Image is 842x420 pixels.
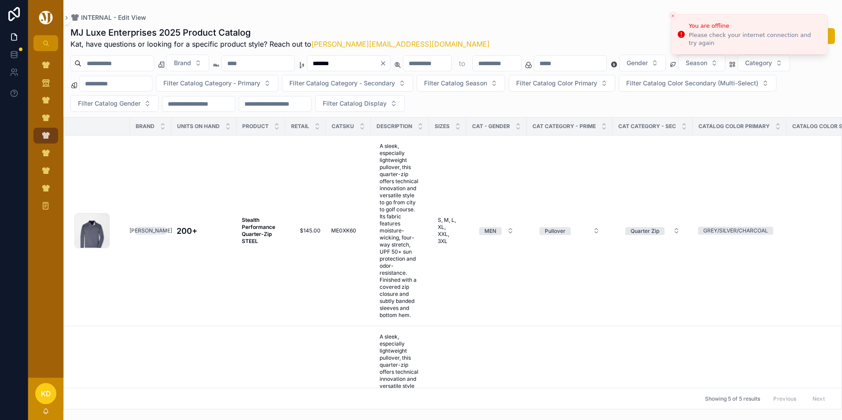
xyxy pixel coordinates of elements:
span: Filter Catalog Category - Secondary [289,79,395,88]
div: GREY/SILVER/CHARCOAL [703,227,768,235]
span: Filter Catalog Gender [78,99,140,108]
button: Select Button [618,223,687,239]
a: 200+ [177,225,231,237]
span: CATSKU [332,123,354,130]
span: Brand [136,123,155,130]
strong: Stealth Performance Quarter-Zip STEEL [242,217,277,244]
span: SIZES [435,123,450,130]
span: CAT CATEGORY - SEC [618,123,676,130]
span: Filter Catalog Category - Primary [163,79,260,88]
a: Select Button [472,222,521,239]
button: Select Button [678,55,725,71]
button: Select Button [315,95,405,112]
span: Kat, have questions or looking for a specific product style? Reach out to [70,39,490,49]
span: Filter Catalog Display [323,99,387,108]
span: Catalog Color Primary [698,123,770,130]
span: Season [686,59,707,67]
button: Select Button [417,75,505,92]
span: Product [242,123,269,130]
button: Select Button [619,55,666,71]
div: You are offline [689,22,820,30]
a: Stealth Performance Quarter-Zip STEEL [242,217,280,245]
span: INTERNAL - Edit View [81,13,146,22]
span: Brand [174,59,191,67]
a: INTERNAL - Edit View [70,13,146,22]
div: Pullover [545,227,565,235]
a: S, M, L, XL, XXL, 3XL [434,213,461,248]
div: Quarter Zip [631,227,659,235]
span: Showing 5 of 5 results [705,395,760,402]
a: Select Button [532,222,607,239]
span: KD [41,388,51,399]
a: Select Button [618,222,687,239]
button: Select Button [619,75,776,92]
a: ME0XK60 [331,227,366,234]
a: GREY/SILVER/CHARCOAL [698,227,781,235]
span: A sleek, especially lightweight pullover, this quarter-zip offers technical innovation and versat... [380,143,420,319]
button: Select Button [532,223,607,239]
span: Gender [627,59,648,67]
span: Units On Hand [177,123,220,130]
span: Filter Catalog Color Secondary (Multi-Select) [626,79,758,88]
a: [PERSON_NAME][EMAIL_ADDRESS][DOMAIN_NAME] [311,40,490,48]
button: Select Button [166,55,209,71]
span: Description [377,123,412,130]
button: Clear [380,60,390,67]
button: Close toast [668,11,677,20]
span: Filter Catalog Season [424,79,487,88]
a: $145.00 [291,227,321,234]
p: to [459,58,465,69]
a: A sleek, especially lightweight pullover, this quarter-zip offers technical innovation and versat... [376,139,424,322]
button: Select Button [738,55,790,71]
div: scrollable content [28,51,63,225]
span: Retail [291,123,309,130]
div: [PERSON_NAME] [129,227,172,235]
button: Select Button [472,223,521,239]
span: ME0XK60 [331,227,356,234]
button: Select Button [282,75,413,92]
img: App logo [37,11,54,25]
h1: MJ Luxe Enterprises 2025 Product Catalog [70,26,490,39]
div: Please check your internet connection and try again [689,31,820,47]
span: S, M, L, XL, XXL, 3XL [438,217,458,245]
button: Select Button [509,75,615,92]
button: Select Button [156,75,278,92]
span: Category [745,59,772,67]
button: Unselect PULLOVER [539,226,571,235]
button: Select Button [70,95,159,112]
div: MEN [484,227,496,235]
span: CAT CATEGORY - PRIME [532,123,596,130]
button: Unselect QUARTER_ZIP [625,226,665,235]
a: [PERSON_NAME] [135,227,166,235]
span: CAT - GENDER [472,123,510,130]
span: Filter Catalog Color Primary [516,79,597,88]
